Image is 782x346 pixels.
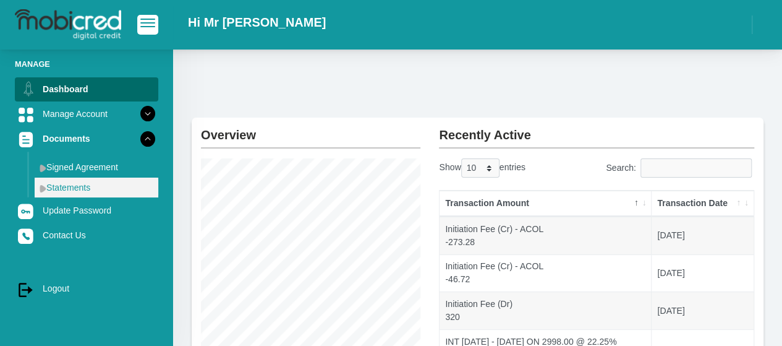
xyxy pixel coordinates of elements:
img: menu arrow [40,184,46,192]
label: Show entries [439,158,525,178]
td: [DATE] [652,217,754,254]
a: Update Password [15,199,158,222]
td: Initiation Fee (Cr) - ACOL -273.28 [440,217,652,254]
label: Search: [606,158,754,178]
li: Manage [15,58,158,70]
input: Search: [640,158,752,178]
a: Contact Us [15,223,158,247]
td: Initiation Fee (Dr) 320 [440,292,652,329]
a: Logout [15,277,158,300]
h2: Hi Mr [PERSON_NAME] [188,15,326,30]
td: [DATE] [652,292,754,329]
td: Initiation Fee (Cr) - ACOL -46.72 [440,254,652,292]
a: Manage Account [15,102,158,126]
td: [DATE] [652,254,754,292]
img: menu arrow [40,164,46,172]
a: Dashboard [15,77,158,101]
a: Documents [15,127,158,150]
a: Signed Agreement [35,157,158,177]
th: Transaction Date: activate to sort column ascending [652,191,754,217]
select: Showentries [461,158,499,178]
th: Transaction Amount: activate to sort column descending [440,191,652,217]
h2: Overview [201,118,420,142]
img: logo-mobicred.svg [15,9,121,40]
a: Statements [35,178,158,197]
h2: Recently Active [439,118,754,142]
